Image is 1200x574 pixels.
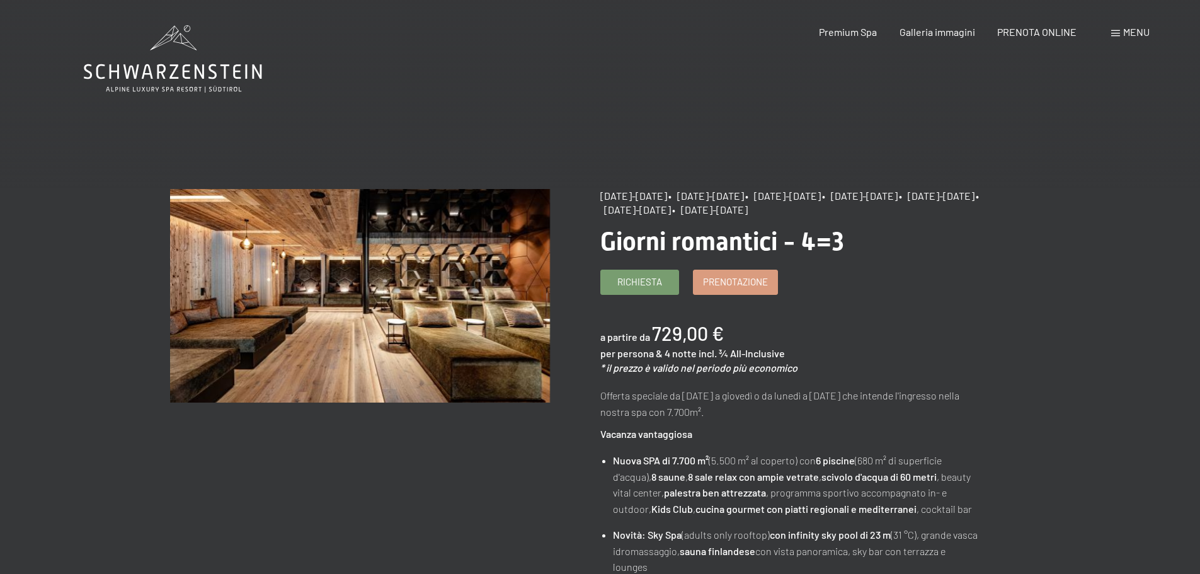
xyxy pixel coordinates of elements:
[617,275,662,289] span: Richiesta
[600,387,980,420] p: Offerta speciale da [DATE] a giovedì o da lunedì a [DATE] che intende l'ingresso nella nostra spa...
[822,190,898,202] span: • [DATE]-[DATE]
[170,189,550,403] img: Giorni romantici - 4=3
[821,471,937,483] strong: scivolo d'acqua di 60 metri
[600,331,650,343] span: a partire da
[668,190,744,202] span: • [DATE]-[DATE]
[694,270,777,294] a: Prenotazione
[745,190,821,202] span: • [DATE]-[DATE]
[600,362,797,374] em: * il prezzo è valido nel periodo più economico
[665,347,697,359] span: 4 notte
[699,347,785,359] span: incl. ¾ All-Inclusive
[695,503,917,515] strong: cucina gourmet con piatti regionali e mediterranei
[664,486,766,498] strong: palestra ben attrezzata
[600,428,692,440] strong: Vacanza vantaggiosa
[900,26,975,38] a: Galleria immagini
[601,270,678,294] a: Richiesta
[816,454,855,466] strong: 6 piscine
[600,190,667,202] span: [DATE]-[DATE]
[613,529,682,541] strong: Novità: Sky Spa
[600,347,663,359] span: per persona &
[652,322,724,345] b: 729,00 €
[672,204,748,215] span: • [DATE]-[DATE]
[688,471,819,483] strong: 8 sale relax con ampie vetrate
[613,454,709,466] strong: Nuova SPA di 7.700 m²
[600,227,844,256] span: Giorni romantici - 4=3
[997,26,1077,38] a: PRENOTA ONLINE
[899,190,974,202] span: • [DATE]-[DATE]
[770,529,891,541] strong: con infinity sky pool di 23 m
[819,26,877,38] a: Premium Spa
[1123,26,1150,38] span: Menu
[651,471,685,483] strong: 8 saune
[703,275,768,289] span: Prenotazione
[613,452,980,517] li: (5.500 m² al coperto) con (680 m² di superficie d'acqua), , , , beauty vital center, , programma ...
[680,545,755,557] strong: sauna finlandese
[651,503,693,515] strong: Kids Club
